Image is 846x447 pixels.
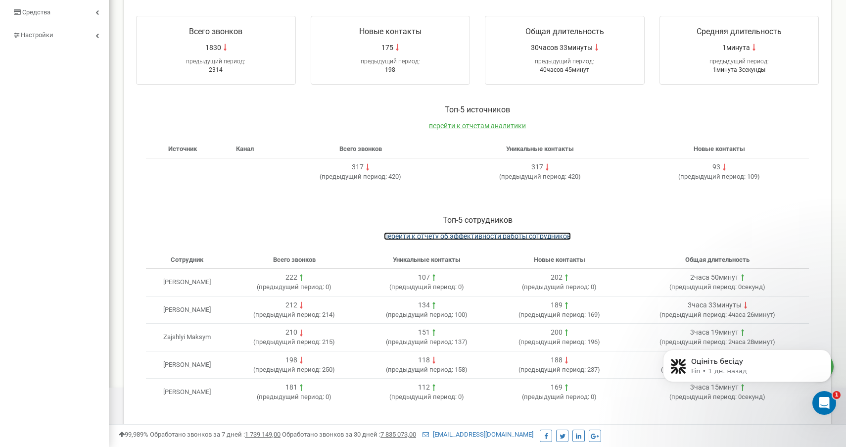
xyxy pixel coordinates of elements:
iframe: Intercom live chat [812,391,836,415]
span: Всего звонков [273,256,316,263]
div: 107 [418,273,430,283]
div: 202 [551,273,563,283]
span: предыдущий период: [501,173,566,180]
td: [PERSON_NAME] [146,296,228,324]
span: Средства [22,8,50,16]
span: предыдущий период: [520,311,586,318]
div: 3часа 19минут [690,328,739,338]
span: 40часов 45минут [540,66,589,73]
span: ( 214 ) [253,311,335,318]
span: предыдущий период: [520,338,586,346]
span: предыдущий период: [709,58,769,65]
span: 1830 [205,43,221,52]
span: ( 158 ) [386,366,468,373]
span: Средняя длительность [697,27,782,36]
span: Общая длительность [685,256,750,263]
div: 188 [551,355,563,365]
div: 3часа 33минуты [688,300,742,310]
span: предыдущий период: [680,173,746,180]
span: предыдущий период: [524,283,589,291]
div: 134 [418,300,430,310]
span: предыдущий период: [322,173,387,180]
span: ( 0 ) [257,393,331,400]
span: предыдущий период: [259,283,324,291]
span: ( 237 ) [518,366,600,373]
span: Источник [168,145,197,152]
span: предыдущий период: [388,366,453,373]
div: 317 [352,162,364,172]
span: Обработано звонков за 30 дней : [282,431,416,438]
span: Уникальные контакты [393,256,461,263]
span: 1минута 3секунды [713,66,765,73]
span: 175 [381,43,393,52]
span: ( 0секунд ) [669,283,765,291]
span: Всего звонков [339,145,382,152]
td: Zajshlyi Maksym [146,324,228,351]
span: ( 0 ) [389,393,464,400]
div: 112 [418,383,430,393]
div: 210 [285,328,297,338]
div: 151 [418,328,430,338]
span: предыдущий период: [391,283,457,291]
td: [PERSON_NAME] [146,351,228,379]
span: Уникальные контакты [506,145,574,152]
span: ( 4часа 26минут ) [659,311,775,318]
a: перейти к отчету об эффективности работы сотрудников [384,232,571,240]
div: 198 [285,355,297,365]
span: Всего звонков [189,27,242,36]
span: ( 0 ) [522,393,597,400]
div: 200 [551,328,563,338]
div: 169 [551,383,563,393]
span: 198 [385,66,395,73]
span: предыдущий период: [535,58,594,65]
span: ( 0 ) [257,283,331,291]
span: Канал [236,145,254,152]
span: ( 420 ) [320,173,401,180]
span: ( 0 ) [389,283,464,291]
span: Новые контакты [359,27,422,36]
span: Новые контакты [534,256,585,263]
span: предыдущий период: [255,338,321,346]
iframe: Intercom notifications сообщение [648,329,846,420]
div: 118 [418,355,430,365]
span: 30часов 33минуты [531,43,593,52]
div: 181 [285,383,297,393]
span: предыдущий период: [520,366,586,373]
span: ( 109 ) [678,173,760,180]
span: перейти к отчетам аналитики [429,122,526,130]
span: предыдущий период: [255,366,321,373]
span: ( 137 ) [386,338,468,346]
span: ( 420 ) [499,173,581,180]
span: предыдущий период: [186,58,245,65]
span: 1 [833,391,841,399]
span: 2314 [209,66,223,73]
span: предыдущий период: [361,58,420,65]
span: 99,989% [119,431,148,438]
span: предыдущий период: [391,393,457,400]
div: 93 [712,162,720,172]
span: Toп-5 сотрудников [443,215,513,225]
span: предыдущий период: [259,393,324,400]
span: предыдущий период: [388,338,453,346]
div: 222 [285,273,297,283]
span: ( 169 ) [518,311,600,318]
span: ( 100 ) [386,311,468,318]
u: 7 835 073,00 [380,431,416,438]
span: предыдущий период: [388,311,453,318]
span: ( 250 ) [253,366,335,373]
span: ( 215 ) [253,338,335,346]
div: 189 [551,300,563,310]
span: предыдущий период: [255,311,321,318]
span: Toп-5 источников [445,105,510,114]
span: предыдущий период: [524,393,589,400]
u: 1 739 149,00 [245,431,281,438]
div: 2часа 50минут [690,273,739,283]
span: Общая длительность [525,27,604,36]
a: [EMAIL_ADDRESS][DOMAIN_NAME] [423,431,533,438]
span: Настройки [21,31,53,39]
span: 1минута [722,43,750,52]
